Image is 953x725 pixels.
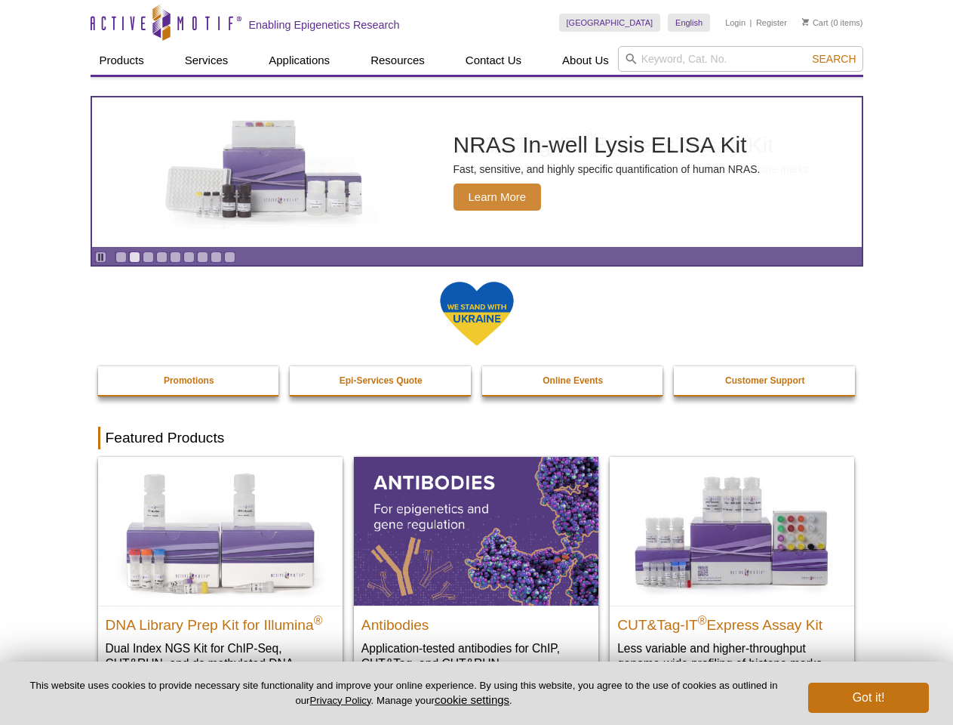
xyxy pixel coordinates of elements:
p: Dual Index NGS Kit for ChIP-Seq, CUT&RUN, and ds methylated DNA assays. [106,640,335,686]
h2: CUT&Tag-IT Express Assay Kit [617,610,847,633]
img: All Antibodies [354,457,598,605]
a: About Us [553,46,618,75]
h2: Featured Products [98,427,856,449]
a: Epi-Services Quote [290,366,472,395]
a: Privacy Policy [309,695,370,706]
sup: ® [698,613,707,626]
article: NRAS In-well Lysis ELISA Kit [92,97,862,247]
a: Go to slide 8 [211,251,222,263]
button: cookie settings [435,693,509,706]
li: (0 items) [802,14,863,32]
a: Go to slide 4 [156,251,168,263]
strong: Epi-Services Quote [340,375,423,386]
a: Go to slide 2 [129,251,140,263]
li: | [750,14,752,32]
p: Fast, sensitive, and highly specific quantification of human NRAS. [453,162,761,176]
button: Search [807,52,860,66]
p: This website uses cookies to provide necessary site functionality and improve your online experie... [24,679,783,708]
span: Learn More [453,184,542,211]
a: NRAS In-well Lysis ELISA Kit NRAS In-well Lysis ELISA Kit Fast, sensitive, and highly specific qu... [92,97,862,247]
p: Application-tested antibodies for ChIP, CUT&Tag, and CUT&RUN. [361,640,591,671]
span: Search [812,53,856,65]
a: Register [756,17,787,28]
p: Less variable and higher-throughput genome-wide profiling of histone marks​. [617,640,847,671]
a: Online Events [482,366,665,395]
a: CUT&Tag-IT® Express Assay Kit CUT&Tag-IT®Express Assay Kit Less variable and higher-throughput ge... [610,457,854,686]
a: Go to slide 5 [170,251,181,263]
input: Keyword, Cat. No. [618,46,863,72]
strong: Online Events [543,375,603,386]
a: Customer Support [674,366,856,395]
img: We Stand With Ukraine [439,280,515,347]
img: CUT&Tag-IT® Express Assay Kit [610,457,854,605]
a: Cart [802,17,828,28]
a: Go to slide 6 [183,251,195,263]
strong: Customer Support [725,375,804,386]
a: Products [91,46,153,75]
a: Go to slide 3 [143,251,154,263]
a: Login [725,17,745,28]
a: All Antibodies Antibodies Application-tested antibodies for ChIP, CUT&Tag, and CUT&RUN. [354,457,598,686]
h2: Enabling Epigenetics Research [249,18,400,32]
a: [GEOGRAPHIC_DATA] [559,14,661,32]
a: English [668,14,710,32]
a: Contact Us [457,46,530,75]
img: NRAS In-well Lysis ELISA Kit [152,120,378,224]
a: Resources [361,46,434,75]
a: Services [176,46,238,75]
a: Applications [260,46,339,75]
img: DNA Library Prep Kit for Illumina [98,457,343,605]
strong: Promotions [164,375,214,386]
a: Promotions [98,366,281,395]
button: Got it! [808,683,929,713]
h2: NRAS In-well Lysis ELISA Kit [453,134,761,156]
a: Go to slide 1 [115,251,127,263]
img: Your Cart [802,18,809,26]
a: Go to slide 7 [197,251,208,263]
h2: Antibodies [361,610,591,633]
a: DNA Library Prep Kit for Illumina DNA Library Prep Kit for Illumina® Dual Index NGS Kit for ChIP-... [98,457,343,701]
a: Toggle autoplay [95,251,106,263]
sup: ® [314,613,323,626]
a: Go to slide 9 [224,251,235,263]
h2: DNA Library Prep Kit for Illumina [106,610,335,633]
